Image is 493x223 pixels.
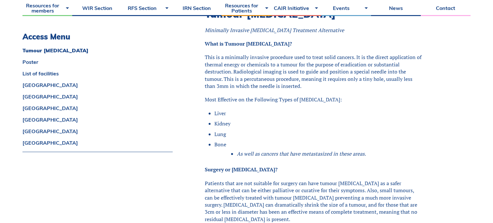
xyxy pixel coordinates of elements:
[22,140,173,145] a: [GEOGRAPHIC_DATA]
[22,59,173,64] a: Poster
[214,120,422,127] li: Kidney
[22,106,173,111] a: [GEOGRAPHIC_DATA]
[205,54,422,90] p: This is a minimally invasive procedure used to treat solid cancers. It is the direct application ...
[22,82,173,88] a: [GEOGRAPHIC_DATA]
[22,71,173,76] a: List of facilities
[205,96,422,103] p: Most Effective on the Following Types of [MEDICAL_DATA]:
[214,131,422,138] li: Lung
[214,141,422,159] li: Bone
[205,8,422,20] h2: Tumour [MEDICAL_DATA]
[205,166,278,173] strong: Surgery or [MEDICAL_DATA]?
[22,117,173,122] a: [GEOGRAPHIC_DATA]
[22,129,173,134] a: [GEOGRAPHIC_DATA]
[205,27,344,34] em: Minimally Invasive [MEDICAL_DATA] Treatment Alternative
[22,32,173,41] h3: Access Menu
[237,150,366,157] em: As well as cancers that have metastasized in these areas.
[22,48,173,53] a: Tumour [MEDICAL_DATA]
[205,180,422,223] p: Patients that are not suitable for surgery can have tumour [MEDICAL_DATA] as a safer alternative ...
[22,94,173,99] a: [GEOGRAPHIC_DATA]
[214,110,422,117] li: Liver
[205,40,292,47] strong: What is Tumour [MEDICAL_DATA]?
